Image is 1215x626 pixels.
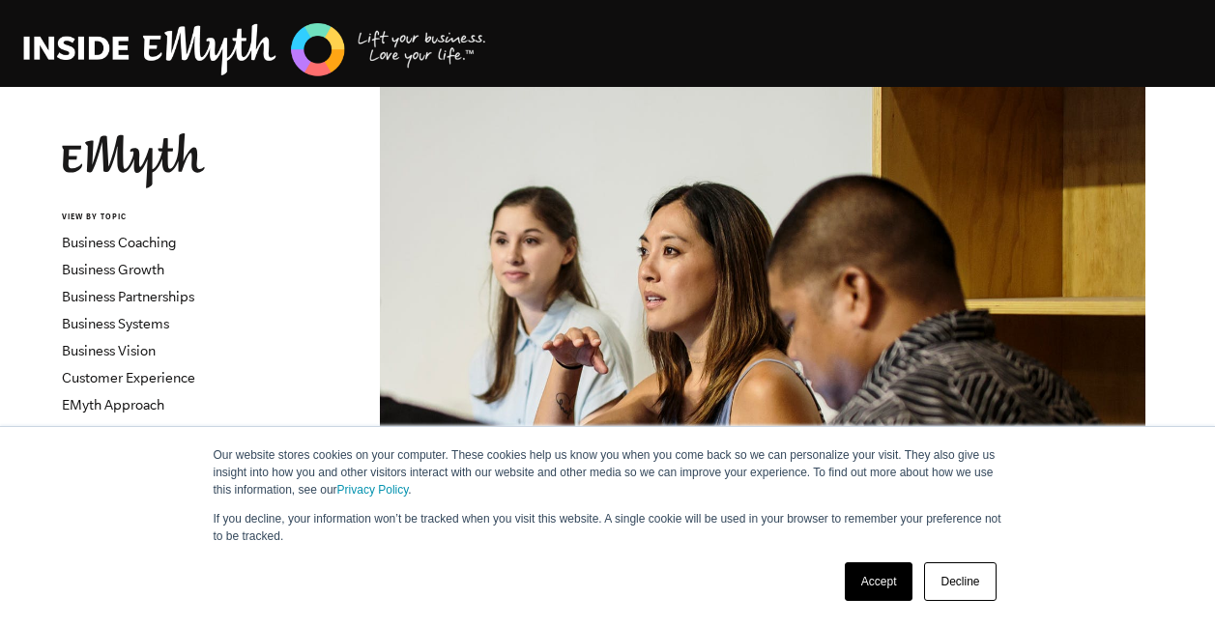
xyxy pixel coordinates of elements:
a: Decline [924,562,996,601]
p: If you decline, your information won’t be tracked when you visit this website. A single cookie wi... [214,510,1002,545]
h6: VIEW BY TOPIC [62,212,295,224]
p: Our website stores cookies on your computer. These cookies help us know you when you come back so... [214,446,1002,498]
a: Business Systems [62,316,169,331]
a: Employee Development [62,424,213,440]
a: Business Vision [62,343,156,358]
a: Business Partnerships [62,289,194,304]
a: Accept [845,562,913,601]
img: EMyth Business Coaching [23,20,487,79]
a: Privacy Policy [337,483,409,497]
a: Business Coaching [62,235,177,250]
img: EMyth [62,133,205,188]
a: EMyth Approach [62,397,164,413]
a: Business Growth [62,262,164,277]
a: Customer Experience [62,370,195,385]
